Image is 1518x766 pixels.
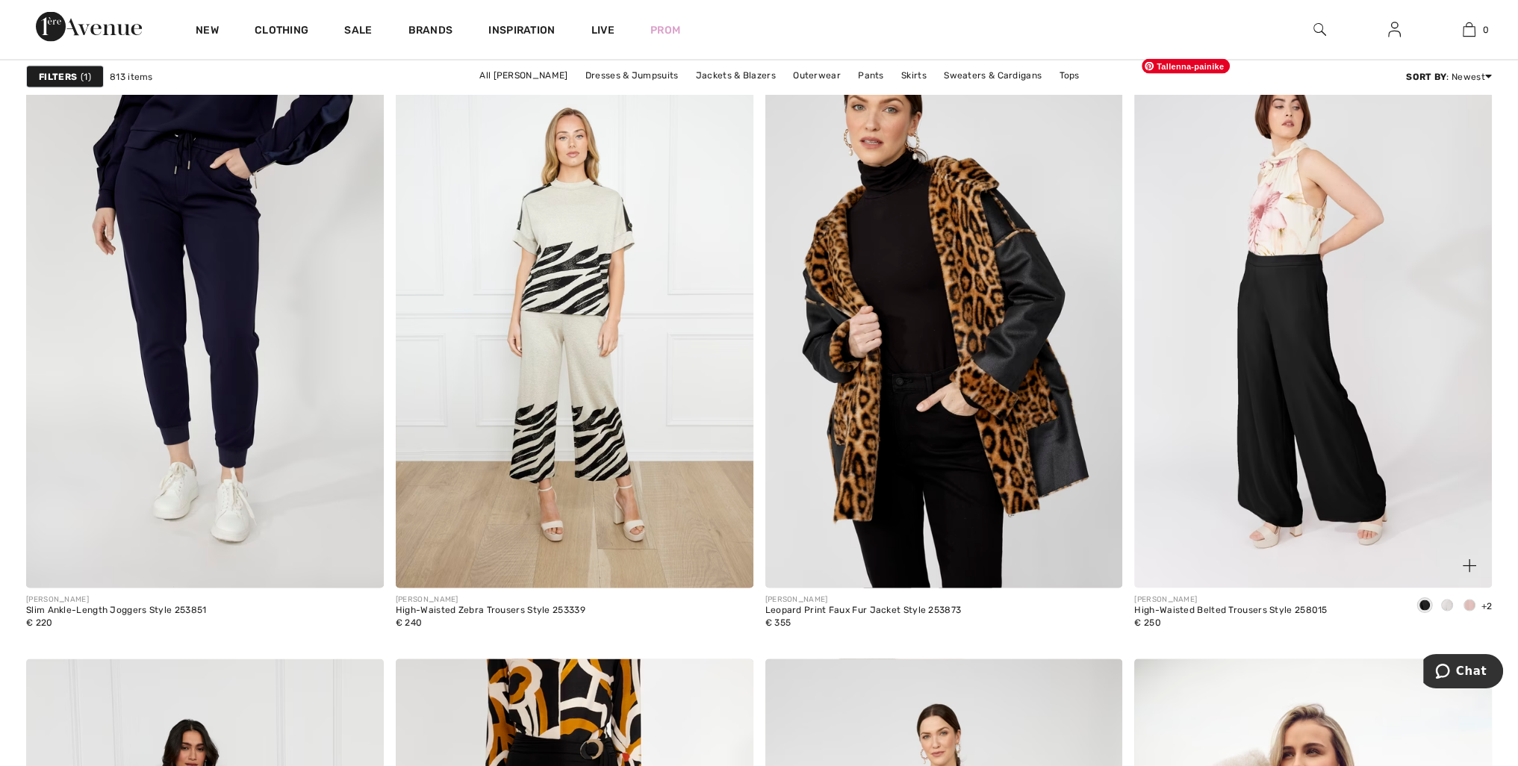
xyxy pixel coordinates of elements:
[765,594,962,605] div: [PERSON_NAME]
[765,52,1123,588] img: Leopard Print Faux Fur Jacket Style 253873. Black/leopard
[1134,52,1492,588] img: High-Waisted Belted Trousers Style 258015. Black
[1313,21,1326,39] img: search the website
[765,605,962,616] div: Leopard Print Faux Fur Jacket Style 253873
[591,22,615,38] a: Live
[1463,559,1476,573] img: plus_v2.svg
[26,52,384,588] img: Slim Ankle-Length Joggers Style 253851. Midnight
[1463,21,1475,39] img: My Bag
[1142,59,1230,74] span: Tallenna-painike
[344,24,372,40] a: Sale
[1423,654,1503,691] iframe: Opens a widget where you can chat to one of our agents
[578,66,686,85] a: Dresses & Jumpsuits
[196,24,219,40] a: New
[81,70,91,84] span: 1
[408,24,453,40] a: Brands
[488,24,555,40] span: Inspiration
[1481,601,1492,611] span: +2
[26,594,206,605] div: [PERSON_NAME]
[1432,21,1505,39] a: 0
[396,52,753,588] img: High-Waisted Zebra Trousers Style 253339. Beige/Black
[1406,72,1446,82] strong: Sort By
[1436,594,1458,619] div: Vanilla
[1051,66,1086,85] a: Tops
[1406,70,1492,84] div: : Newest
[894,66,934,85] a: Skirts
[39,70,77,84] strong: Filters
[110,70,153,84] span: 813 items
[1458,594,1481,619] div: Rose
[472,66,575,85] a: All [PERSON_NAME]
[396,617,423,628] span: € 240
[765,617,791,628] span: € 355
[1388,21,1401,39] img: My Info
[786,66,848,85] a: Outerwear
[688,66,783,85] a: Jackets & Blazers
[396,594,585,605] div: [PERSON_NAME]
[255,24,308,40] a: Clothing
[1134,594,1327,605] div: [PERSON_NAME]
[1376,21,1413,40] a: Sign In
[36,12,142,42] img: 1ère Avenue
[1134,605,1327,616] div: High-Waisted Belted Trousers Style 258015
[26,605,206,616] div: Slim Ankle-Length Joggers Style 253851
[1134,617,1161,628] span: € 250
[936,66,1049,85] a: Sweaters & Cardigans
[1413,594,1436,619] div: Black
[26,617,53,628] span: € 220
[1483,23,1489,37] span: 0
[396,605,585,616] div: High-Waisted Zebra Trousers Style 253339
[850,66,892,85] a: Pants
[650,22,680,38] a: Prom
